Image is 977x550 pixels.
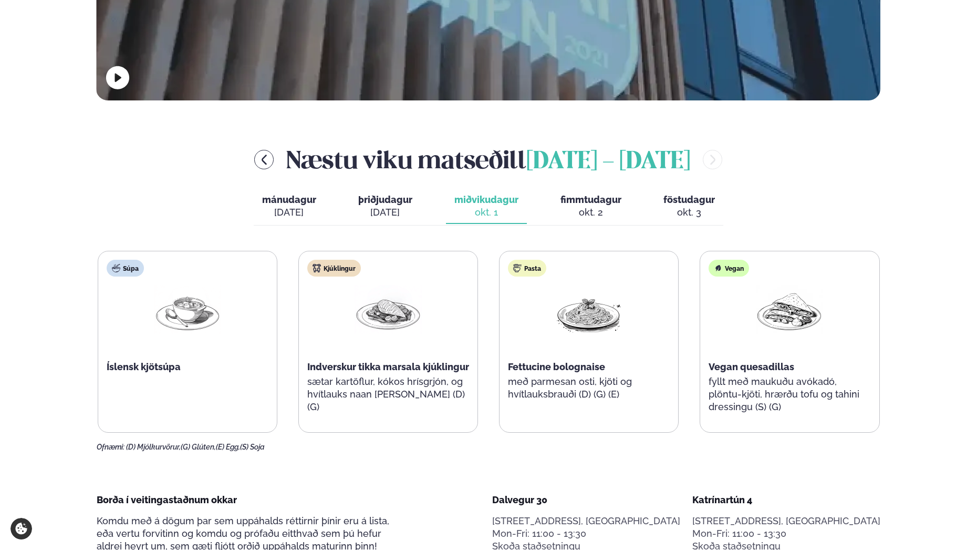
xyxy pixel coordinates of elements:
div: [DATE] [262,206,316,219]
img: Vegan.svg [714,264,722,272]
span: fimmtudagur [560,194,621,205]
button: föstudagur okt. 3 [655,189,723,224]
div: Kjúklingur [307,260,361,277]
span: föstudagur [663,194,715,205]
span: Borða í veitingastaðnum okkar [97,494,237,505]
p: [STREET_ADDRESS], [GEOGRAPHIC_DATA] [692,515,880,527]
p: með parmesan osti, kjöti og hvítlauksbrauði (D) (G) (E) [508,375,670,401]
img: chicken.svg [313,264,321,272]
span: þriðjudagur [358,194,412,205]
div: okt. 1 [454,206,518,219]
span: (E) Egg, [216,443,240,451]
a: Cookie settings [11,518,32,539]
span: Indverskur tikka marsala kjúklingur [307,361,469,372]
button: fimmtudagur okt. 2 [552,189,630,224]
img: Soup.png [154,285,221,334]
button: þriðjudagur [DATE] [350,189,421,224]
button: menu-btn-right [703,150,722,169]
img: Quesadilla.png [756,285,823,334]
button: menu-btn-left [254,150,274,169]
div: Súpa [107,260,144,277]
span: Íslensk kjötsúpa [107,361,181,372]
div: [DATE] [358,206,412,219]
p: [STREET_ADDRESS], [GEOGRAPHIC_DATA] [492,515,680,527]
span: Vegan quesadillas [709,361,794,372]
div: Mon-Fri: 11:00 - 13:30 [492,527,680,540]
div: Dalvegur 30 [492,494,680,506]
span: [DATE] - [DATE] [526,150,690,174]
img: pasta.svg [513,264,522,272]
span: Fettucine bolognaise [508,361,605,372]
span: miðvikudagur [454,194,518,205]
div: Vegan [709,260,749,277]
p: sætar kartöflur, kókos hrísgrjón, og hvítlauks naan [PERSON_NAME] (D) (G) [307,375,469,413]
span: (G) Glúten, [181,443,216,451]
img: Chicken-breast.png [355,285,422,334]
span: Ofnæmi: [97,443,124,451]
h2: Næstu viku matseðill [286,142,690,177]
button: mánudagur [DATE] [254,189,325,224]
img: Spagetti.png [555,285,622,334]
span: (D) Mjólkurvörur, [126,443,181,451]
span: mánudagur [262,194,316,205]
div: okt. 3 [663,206,715,219]
div: Mon-Fri: 11:00 - 13:30 [692,527,880,540]
div: Pasta [508,260,546,277]
div: Katrínartún 4 [692,494,880,506]
p: fyllt með maukuðu avókadó, plöntu-kjöti, hrærðu tofu og tahini dressingu (S) (G) [709,375,870,413]
span: (S) Soja [240,443,265,451]
div: okt. 2 [560,206,621,219]
button: miðvikudagur okt. 1 [446,189,527,224]
img: soup.svg [112,264,120,272]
